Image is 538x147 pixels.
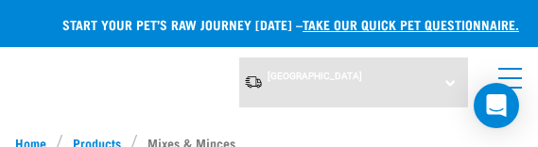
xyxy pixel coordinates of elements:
[489,57,523,90] a: menu
[20,65,185,92] img: Raw Essentials Logo
[303,21,519,27] a: take our quick pet questionnaire.
[268,71,362,81] span: [GEOGRAPHIC_DATA]
[244,74,263,90] img: van-moving.png
[474,83,519,128] div: Open Intercom Messenger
